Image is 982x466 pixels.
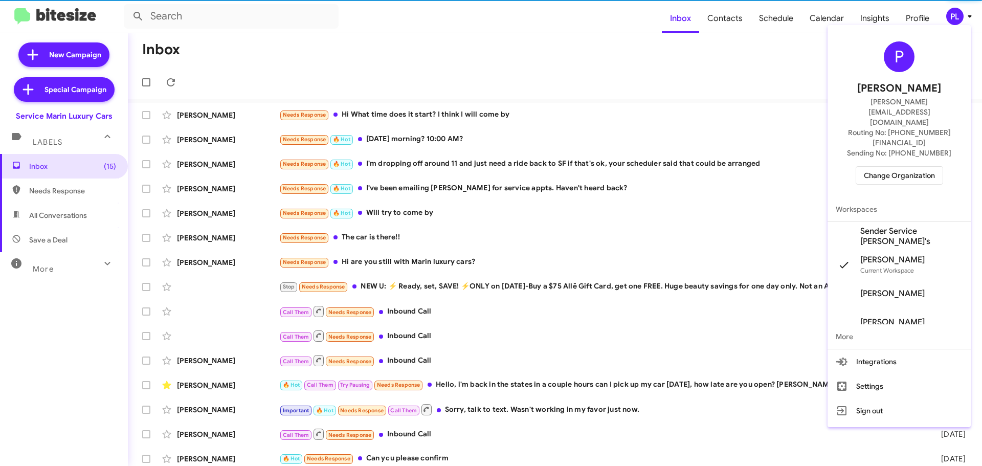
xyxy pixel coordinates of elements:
span: Change Organization [864,167,935,184]
span: Sending No: [PHONE_NUMBER] [847,148,951,158]
span: Workspaces [828,197,971,221]
button: Change Organization [856,166,943,185]
span: Sender Service [PERSON_NAME]'s [860,226,963,247]
div: P [884,41,914,72]
span: [PERSON_NAME] [860,317,925,327]
button: Sign out [828,398,971,423]
span: More [828,324,971,349]
span: Current Workspace [860,267,914,274]
span: [PERSON_NAME] [860,289,925,299]
button: Integrations [828,349,971,374]
span: [PERSON_NAME] [857,80,941,97]
span: [PERSON_NAME] [860,255,925,265]
span: Routing No: [PHONE_NUMBER][FINANCIAL_ID] [840,127,958,148]
button: Settings [828,374,971,398]
span: [PERSON_NAME][EMAIL_ADDRESS][DOMAIN_NAME] [840,97,958,127]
